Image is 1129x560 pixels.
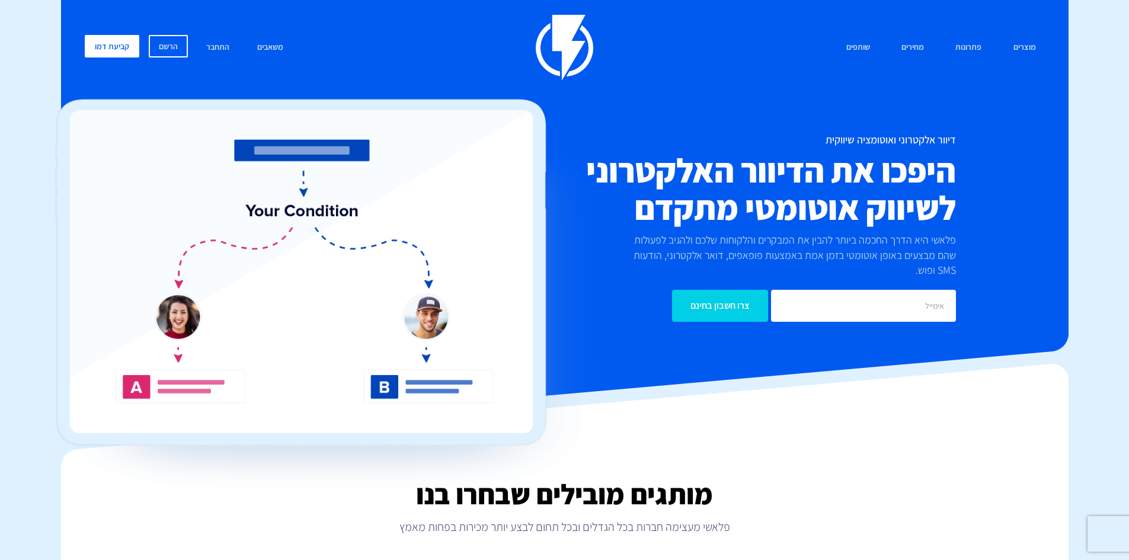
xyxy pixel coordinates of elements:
h2: היפכו את הדיוור האלקטרוני לשיווק אוטומטי מתקדם [494,152,956,226]
h1: דיוור אלקטרוני ואוטומציה שיווקית [494,134,956,146]
a: שותפים [837,35,879,60]
a: מוצרים [1005,35,1045,60]
a: קביעת דמו [85,35,139,57]
a: מחירים [893,35,933,60]
a: משאבים [248,35,292,60]
input: אימייל [771,290,956,322]
p: פלאשי מעצימה חברות בכל הגדלים ובכל תחום לבצע יותר מכירות בפחות מאמץ [61,519,1069,535]
p: פלאשי היא הדרך החכמה ביותר להבין את המבקרים והלקוחות שלכם ולהגיב לפעולות שהם מבצעים באופן אוטומטי... [613,232,956,278]
a: פתרונות [946,35,990,60]
h2: מותגים מובילים שבחרו בנו [61,479,1069,510]
a: הרשם [149,35,188,57]
input: צרו חשבון בחינם [672,290,768,322]
a: התחבר [197,35,238,60]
